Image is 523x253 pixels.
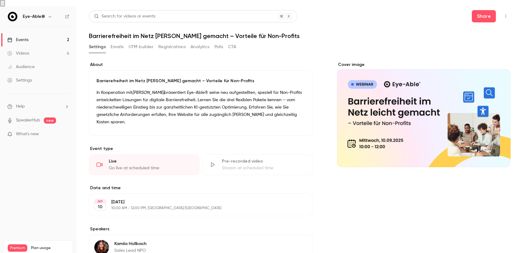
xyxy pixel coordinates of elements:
p: [DATE] [111,199,280,205]
p: Barrierefreiheit im Netz [PERSON_NAME] gemacht – Vorteile für Non-Profits [97,78,305,84]
div: Pre-recorded video [222,158,305,164]
iframe: Noticeable Trigger [62,132,69,137]
span: What's new [16,131,39,137]
button: Analytics [191,42,210,52]
p: 10:00 AM - 12:00 PM, [GEOGRAPHIC_DATA]/[GEOGRAPHIC_DATA] [111,206,280,211]
button: CTA [228,42,237,52]
button: Polls [214,42,223,52]
img: Eye-Able® [8,12,17,21]
div: Pre-recorded videoStream at scheduled time [202,154,313,175]
p: In Kooperation mit präsentiert Eye-Able® seine neu aufgestellten, speziell für Non-Profits entwic... [97,89,305,126]
em: [PERSON_NAME] [132,90,164,95]
div: Audience [7,64,35,70]
button: Registrations [158,42,186,52]
span: new [44,117,56,124]
div: Live [109,158,192,164]
a: SpeakerHub [16,117,40,124]
button: UTM builder [129,42,153,52]
h1: Barrierefreiheit im Netz [PERSON_NAME] gemacht – Vorteile für Non-Profits [89,32,511,40]
label: Cover image [337,62,511,68]
div: Go live at scheduled time [109,165,192,171]
label: About [89,62,313,68]
li: help-dropdown-opener [7,103,69,110]
span: Plan usage [31,246,69,251]
div: Videos [7,50,29,56]
label: Date and time [89,185,313,191]
span: Premium [8,244,27,252]
p: Event type [89,146,313,152]
div: SEP [95,199,106,204]
button: Share [472,10,496,22]
div: Search for videos or events [94,13,155,20]
section: Cover image [337,62,511,167]
label: Speakers [89,226,313,232]
div: LiveGo live at scheduled time [89,154,199,175]
p: 10 [98,204,103,210]
button: Emails [111,42,123,52]
div: Events [7,37,28,43]
span: Help [16,103,25,110]
h6: Eye-Able® [23,13,45,20]
p: Kamila Hollbach [114,241,146,247]
div: Settings [7,77,32,83]
div: Stream at scheduled time [222,165,305,171]
button: Settings [89,42,106,52]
